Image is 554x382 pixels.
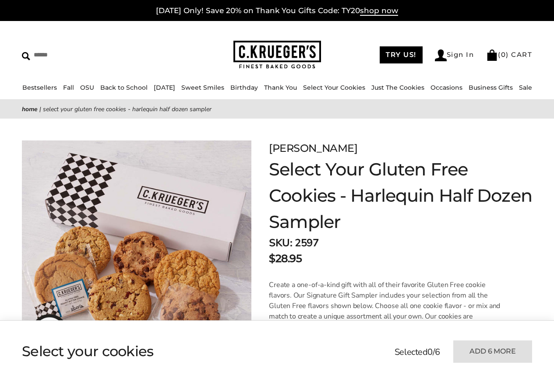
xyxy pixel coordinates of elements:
[453,340,532,363] button: Add 6 more
[264,84,297,91] a: Thank You
[486,49,498,61] img: Bag
[430,84,462,91] a: Occasions
[469,84,513,91] a: Business Gifts
[371,84,424,91] a: Just The Cookies
[39,105,41,113] span: |
[154,84,175,91] a: [DATE]
[295,236,318,250] span: 2597
[269,236,292,250] strong: SKU:
[269,251,302,266] p: $28.95
[156,6,398,16] a: [DATE] Only! Save 20% on Thank You Gifts Code: TY20shop now
[380,46,423,63] a: TRY US!
[360,6,398,16] span: shop now
[80,84,94,91] a: OSU
[395,346,440,359] p: Selected /
[269,280,508,332] p: Create a one-of-a-kind gift with all of their favorite Gluten Free cookie flavors. Our Signature ...
[501,50,506,59] span: 0
[43,105,212,113] span: Select Your Gluten Free Cookies - Harlequin Half Dozen Sampler
[22,140,251,370] img: Select Your Gluten Free Cookies - Harlequin Half Dozen Sampler
[427,346,433,358] span: 0
[303,84,365,91] a: Select Your Cookies
[63,84,74,91] a: Fall
[486,50,532,59] a: (0) CART
[435,49,474,61] a: Sign In
[22,105,38,113] a: Home
[269,156,532,235] h1: Select Your Gluten Free Cookies - Harlequin Half Dozen Sampler
[230,84,258,91] a: Birthday
[435,346,440,358] span: 6
[22,48,139,62] input: Search
[519,84,532,91] a: Sale
[233,41,321,69] img: C.KRUEGER'S
[435,49,447,61] img: Account
[269,140,532,156] p: [PERSON_NAME]
[22,52,30,60] img: Search
[22,104,532,114] nav: breadcrumbs
[181,84,224,91] a: Sweet Smiles
[100,84,148,91] a: Back to School
[22,84,57,91] a: Bestsellers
